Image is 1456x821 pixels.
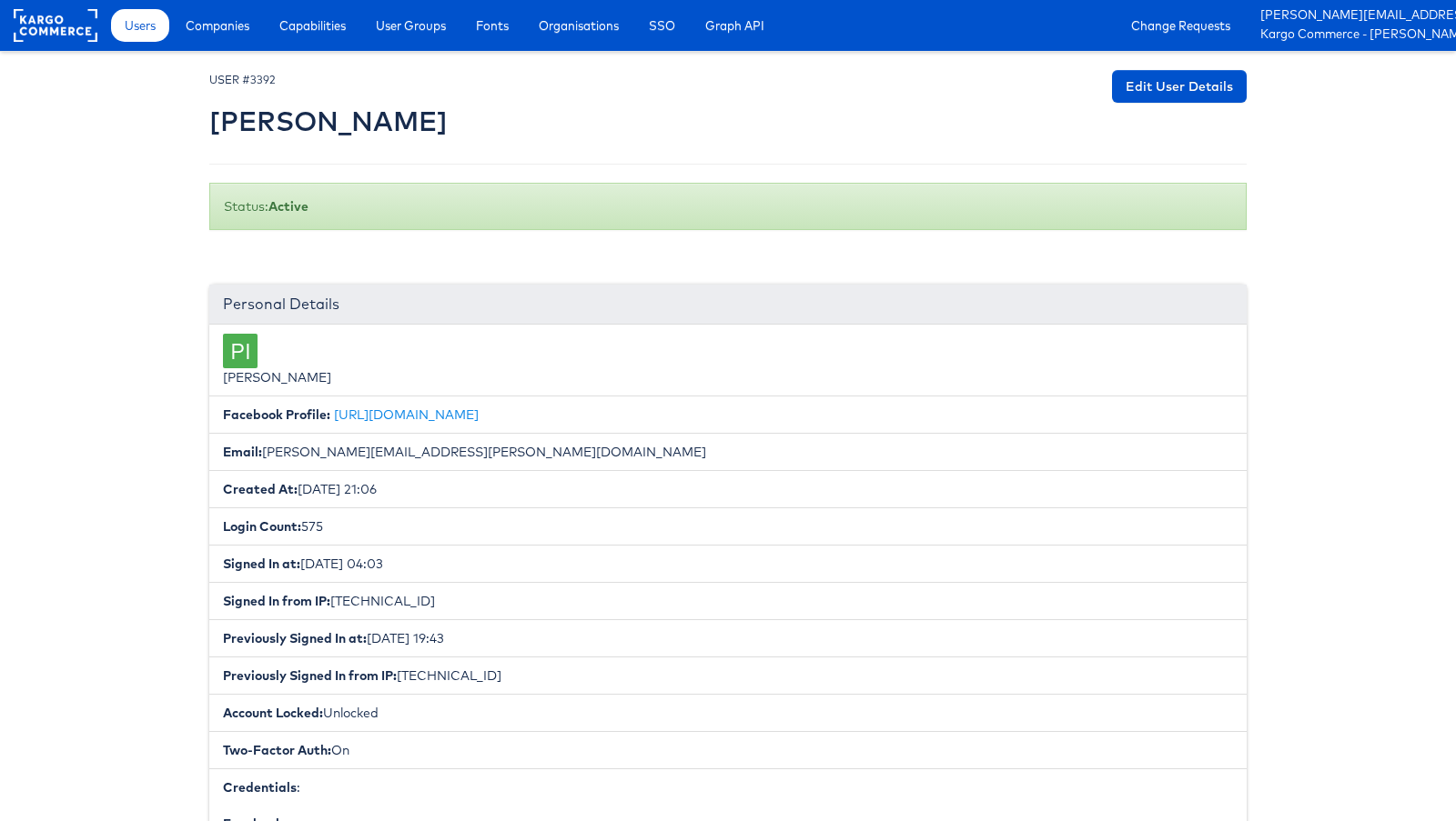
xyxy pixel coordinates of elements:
[539,16,619,35] span: Organisations
[1260,6,1442,25] a: [PERSON_NAME][EMAIL_ADDRESS][PERSON_NAME][DOMAIN_NAME]
[223,481,298,497] b: Created At:
[223,742,331,758] b: Two-Factor Auth:
[209,656,1247,695] li: [TECHNICAL_ID]
[209,106,448,136] h2: [PERSON_NAME]
[268,198,308,215] b: Active
[223,630,367,646] b: Previously Signed In at:
[279,16,346,35] span: Capabilities
[223,444,262,460] b: Email:
[223,705,323,721] b: Account Locked:
[635,9,689,42] a: SSO
[1117,9,1244,42] a: Change Requests
[476,16,509,35] span: Fonts
[223,406,330,423] b: Facebook Profile:
[209,507,1247,546] li: 575
[266,9,359,42] a: Capabilities
[209,582,1247,620] li: [TECHNICAL_ID]
[223,556,300,572] b: Signed In at:
[209,619,1247,657] li: [DATE] 19:43
[209,545,1247,583] li: [DATE] 04:03
[209,73,276,86] small: USER #3392
[209,325,1247,396] li: [PERSON_NAME]
[223,667,397,684] b: Previously Signed In from IP:
[1112,70,1247,103] a: Edit User Details
[223,779,297,796] b: Credentials
[334,406,479,423] a: [URL][DOMAIN_NAME]
[209,470,1247,508] li: [DATE] 21:06
[223,593,330,609] b: Signed In from IP:
[705,16,764,35] span: Graph API
[111,9,169,42] a: Users
[209,731,1247,769] li: On
[362,9,460,42] a: User Groups
[223,334,258,368] div: PI
[649,16,675,35] span: SSO
[209,433,1247,471] li: [PERSON_NAME][EMAIL_ADDRESS][PERSON_NAME][DOMAIN_NAME]
[692,9,778,42] a: Graph API
[376,16,446,35] span: User Groups
[209,285,1247,325] div: Personal Details
[223,518,301,535] b: Login Count:
[172,9,263,42] a: Companies
[125,16,156,35] span: Users
[1260,25,1442,45] a: Kargo Commerce - [PERSON_NAME]
[525,9,632,42] a: Organisations
[462,9,522,42] a: Fonts
[209,183,1247,230] div: Status:
[209,694,1247,732] li: Unlocked
[186,16,249,35] span: Companies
